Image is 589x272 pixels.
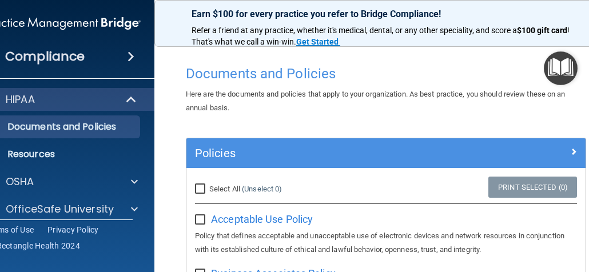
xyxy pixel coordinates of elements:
strong: Get Started [296,37,339,46]
span: ! That's what we call a win-win. [192,26,571,46]
span: Select All [209,185,240,193]
input: Select All (Unselect 0) [195,185,208,194]
span: Refer a friend at any practice, whether it's medical, dental, or any other speciality, and score a [192,26,517,35]
h4: Documents and Policies [186,66,586,81]
a: Get Started [296,37,340,46]
button: Open Resource Center [544,51,578,85]
p: Earn $100 for every practice you refer to Bridge Compliance! [192,9,580,19]
p: HIPAA [6,93,35,106]
strong: $100 gift card [517,26,567,35]
a: (Unselect 0) [242,185,282,193]
p: Policy that defines acceptable and unacceptable use of electronic devices and network resources i... [195,229,577,257]
h4: Compliance [5,49,85,65]
p: OSHA [6,175,34,189]
p: OfficeSafe University [6,202,114,216]
span: Here are the documents and policies that apply to your organization. As best practice, you should... [186,90,566,112]
a: Policies [195,144,577,162]
a: Privacy Policy [47,224,99,235]
span: Acceptable Use Policy [211,213,313,225]
a: Print Selected (0) [488,177,577,198]
h5: Policies [195,147,477,159]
